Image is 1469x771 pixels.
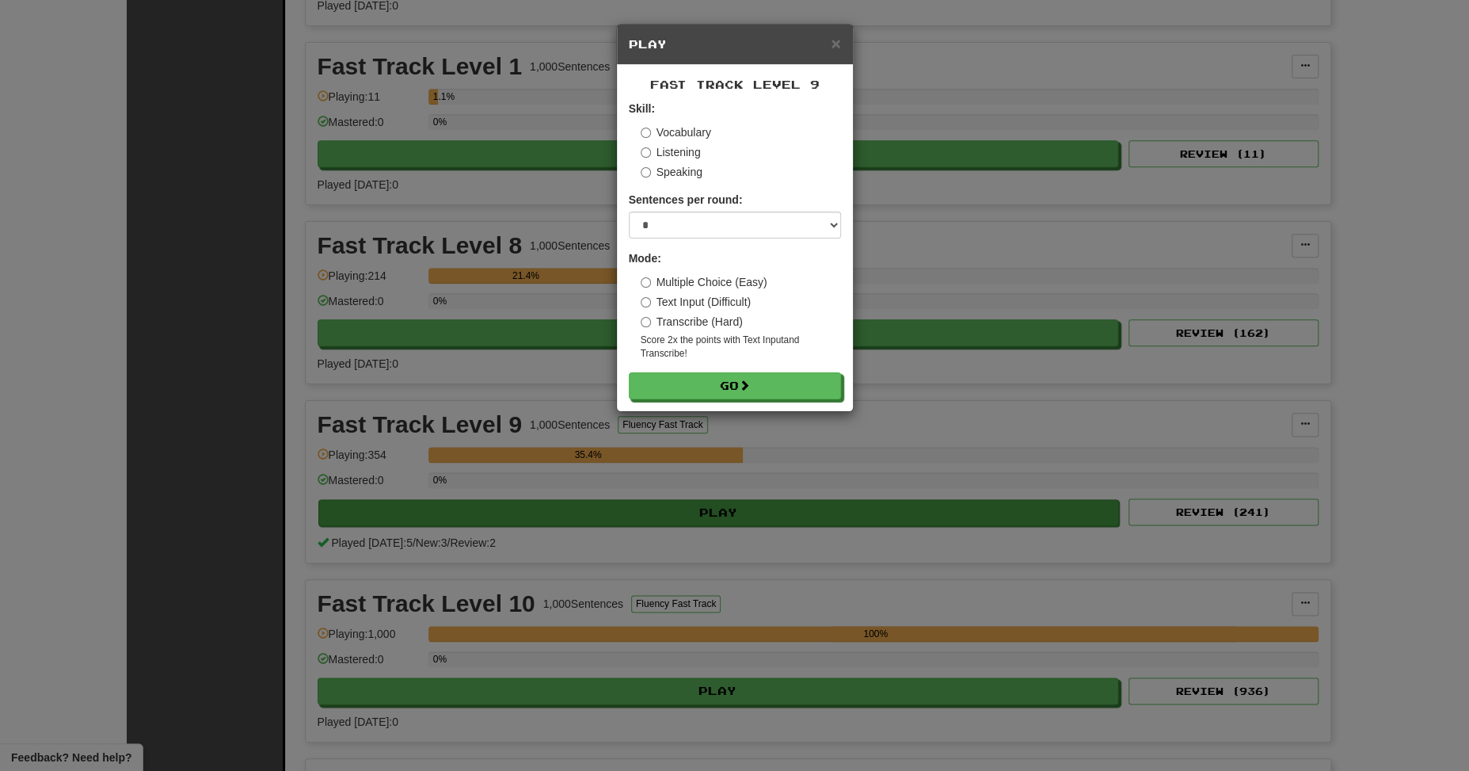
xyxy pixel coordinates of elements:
[629,192,743,208] label: Sentences per round:
[641,334,841,361] small: Score 2x the points with Text Input and Transcribe !
[641,274,767,290] label: Multiple Choice (Easy)
[641,124,711,140] label: Vocabulary
[641,294,752,310] label: Text Input (Difficult)
[641,128,651,138] input: Vocabulary
[641,297,651,307] input: Text Input (Difficult)
[641,314,743,330] label: Transcribe (Hard)
[641,164,702,180] label: Speaking
[641,147,651,158] input: Listening
[641,167,651,177] input: Speaking
[629,372,841,399] button: Go
[629,252,661,265] strong: Mode:
[641,317,651,327] input: Transcribe (Hard)
[831,35,840,52] button: Close
[641,277,651,288] input: Multiple Choice (Easy)
[629,102,655,115] strong: Skill:
[831,34,840,52] span: ×
[641,144,701,160] label: Listening
[629,36,841,52] h5: Play
[650,78,820,91] span: Fast Track Level 9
